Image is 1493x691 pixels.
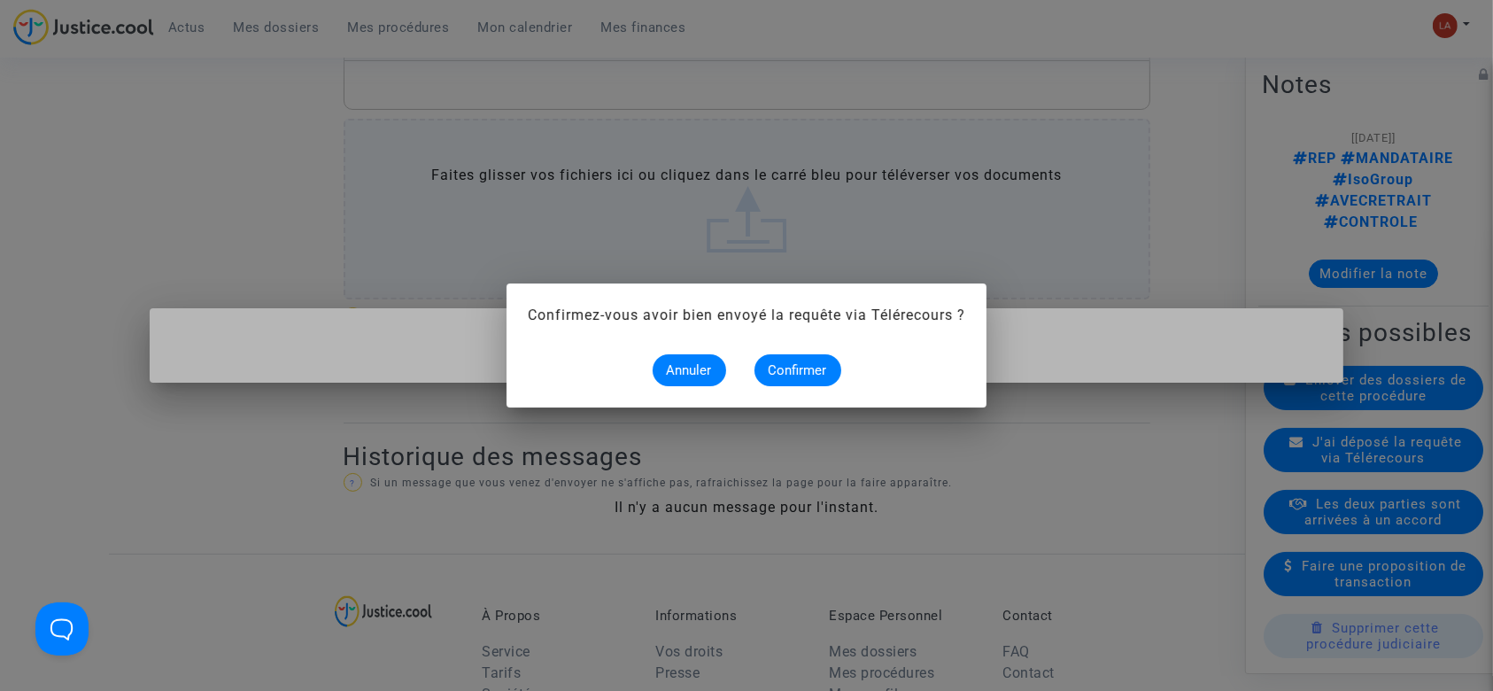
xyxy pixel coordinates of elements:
[35,602,89,656] iframe: Help Scout Beacon - Open
[653,354,726,386] button: Annuler
[667,362,712,378] span: Annuler
[754,354,841,386] button: Confirmer
[528,307,965,323] span: Confirmez-vous avoir bien envoyé la requête via Télérecours ?
[769,362,827,378] span: Confirmer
